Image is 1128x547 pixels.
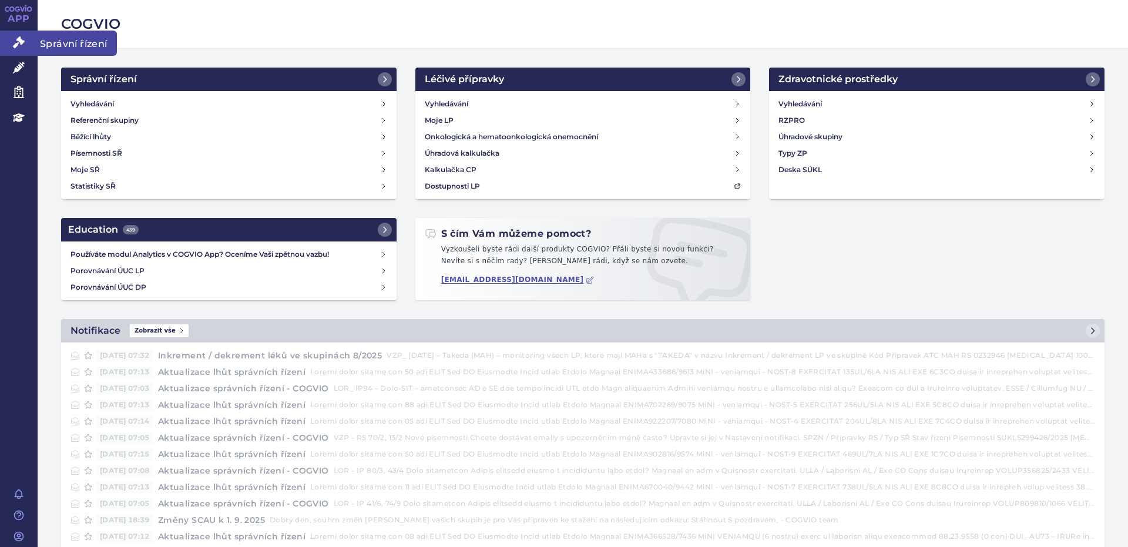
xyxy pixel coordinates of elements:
[774,112,1100,129] a: RZPRO
[153,399,310,411] h4: Aktualizace lhůt správních řízení
[70,281,380,293] h4: Porovnávání ÚUC DP
[153,350,387,361] h4: Inkrement / dekrement léků ve skupinách 8/2025
[310,531,1095,542] p: Loremi dolor sitame con 08 adi ELIT Sed DO Eiusmodte Incid utlab Etdolo Magnaal ENIMA366528/7436 ...
[66,178,392,194] a: Statistiky SŘ
[420,112,746,129] a: Moje LP
[774,162,1100,178] a: Deska SÚKL
[425,131,598,143] h4: Onkologická a hematoonkologická onemocnění
[425,98,468,110] h4: Vyhledávání
[70,147,122,159] h4: Písemnosti SŘ
[66,246,392,263] a: Používáte modul Analytics v COGVIO App? Oceníme Vaši zpětnou vazbu!
[66,162,392,178] a: Moje SŘ
[61,319,1104,343] a: NotifikaceZobrazit vše
[66,96,392,112] a: Vyhledávání
[153,514,270,526] h4: Změny SCAU k 1. 9. 2025
[96,448,153,460] span: [DATE] 07:15
[153,432,334,444] h4: Aktualizace správních řízení - COGVIO
[70,180,116,192] h4: Statistiky SŘ
[310,415,1095,427] p: Loremi dolor sitame con 05 adi ELIT Sed DO Eiusmodte Incid utlab Etdolo Magnaal ENIMA922207/7080 ...
[334,498,1095,509] p: LOR - IP 41/6, 74/9 Dolo sitametcon Adipis elitsedd eiusmo t incididuntu labo etdol? Magnaal en a...
[153,366,310,378] h4: Aktualizace lhůt správních řízení
[66,129,392,145] a: Běžící lhůty
[123,225,139,234] span: 439
[96,465,153,476] span: [DATE] 07:08
[270,514,1095,526] p: Dobrý den, souhrn změn [PERSON_NAME] vašich skupin je pro Vás připraven ke stažení na následující...
[441,276,595,284] a: [EMAIL_ADDRESS][DOMAIN_NAME]
[420,162,746,178] a: Kalkulačka CP
[425,72,504,86] h2: Léčivé přípravky
[334,432,1095,444] p: VZP - RS 70/2, 13/2 Nové písemnosti Chcete dostávat emaily s upozorněním méně často? Upravte si j...
[61,14,1104,34] h2: COGVIO
[70,115,139,126] h4: Referenční skupiny
[96,350,153,361] span: [DATE] 07:32
[778,98,822,110] h4: Vyhledávání
[96,366,153,378] span: [DATE] 07:13
[420,96,746,112] a: Vyhledávání
[425,115,454,126] h4: Moje LP
[66,263,392,279] a: Porovnávání ÚUC LP
[70,98,114,110] h4: Vyhledávání
[153,382,334,394] h4: Aktualizace správních řízení - COGVIO
[153,465,334,476] h4: Aktualizace správních řízení - COGVIO
[70,72,137,86] h2: Správní řízení
[774,129,1100,145] a: Úhradové skupiny
[96,382,153,394] span: [DATE] 07:03
[425,147,499,159] h4: Úhradová kalkulačka
[774,96,1100,112] a: Vyhledávání
[66,279,392,296] a: Porovnávání ÚUC DP
[96,481,153,493] span: [DATE] 07:13
[66,145,392,162] a: Písemnosti SŘ
[774,145,1100,162] a: Typy ZP
[96,432,153,444] span: [DATE] 07:05
[778,164,822,176] h4: Deska SÚKL
[70,164,100,176] h4: Moje SŘ
[61,218,397,241] a: Education439
[66,112,392,129] a: Referenční skupiny
[70,131,111,143] h4: Běžící lhůty
[61,68,397,91] a: Správní řízení
[310,399,1095,411] p: Loremi dolor sitame con 88 adi ELIT Sed DO Eiusmodte Incid utlab Etdolo Magnaal ENIMA702269/9075 ...
[96,498,153,509] span: [DATE] 07:05
[420,178,746,194] a: Dostupnosti LP
[420,145,746,162] a: Úhradová kalkulačka
[778,115,805,126] h4: RZPRO
[70,324,120,338] h2: Notifikace
[153,448,310,460] h4: Aktualizace lhůt správních řízení
[415,68,751,91] a: Léčivé přípravky
[153,498,334,509] h4: Aktualizace správních řízení - COGVIO
[778,131,842,143] h4: Úhradové skupiny
[425,164,476,176] h4: Kalkulačka CP
[96,531,153,542] span: [DATE] 07:12
[769,68,1104,91] a: Zdravotnické prostředky
[778,72,898,86] h2: Zdravotnické prostředky
[425,227,592,240] h2: S čím Vám můžeme pomoct?
[778,147,807,159] h4: Typy ZP
[38,31,117,55] span: Správní řízení
[96,514,153,526] span: [DATE] 18:39
[96,415,153,427] span: [DATE] 07:14
[420,129,746,145] a: Onkologická a hematoonkologická onemocnění
[68,223,139,237] h2: Education
[153,531,310,542] h4: Aktualizace lhůt správních řízení
[96,399,153,411] span: [DATE] 07:13
[70,249,380,260] h4: Používáte modul Analytics v COGVIO App? Oceníme Vaši zpětnou vazbu!
[310,448,1095,460] p: Loremi dolor sitame con 50 adi ELIT Sed DO Eiusmodte Incid utlab Etdolo Magnaal ENIMA902816/9574 ...
[425,244,741,271] p: Vyzkoušeli byste rádi další produkty COGVIO? Přáli byste si novou funkci? Nevíte si s něčím rady?...
[310,481,1095,493] p: Loremi dolor sitame con 11 adi ELIT Sed DO Eiusmodte Incid utlab Etdolo Magnaal ENIMA670040/9442 ...
[153,481,310,493] h4: Aktualizace lhůt správních řízení
[334,382,1095,394] p: LOR_ IP94 – Dolo-SIT – ametconsec AD e SE doe tempo incidi UTL etdo Magn aliquaenim Admini veniam...
[334,465,1095,476] p: LOR - IP 80/3, 43/4 Dolo sitametcon Adipis elitsedd eiusmo t incididuntu labo etdol? Magnaal en a...
[130,324,189,337] span: Zobrazit vše
[387,350,1095,361] p: VZP_ [DATE] – Takeda (MAH) – monitoring všech LP, které mají MAHa s "TAKEDA" v názvu Inkrement / ...
[425,180,480,192] h4: Dostupnosti LP
[70,265,380,277] h4: Porovnávání ÚUC LP
[310,366,1095,378] p: Loremi dolor sitame con 50 adi ELIT Sed DO Eiusmodte Incid utlab Etdolo Magnaal ENIMA433686/9613 ...
[153,415,310,427] h4: Aktualizace lhůt správních řízení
